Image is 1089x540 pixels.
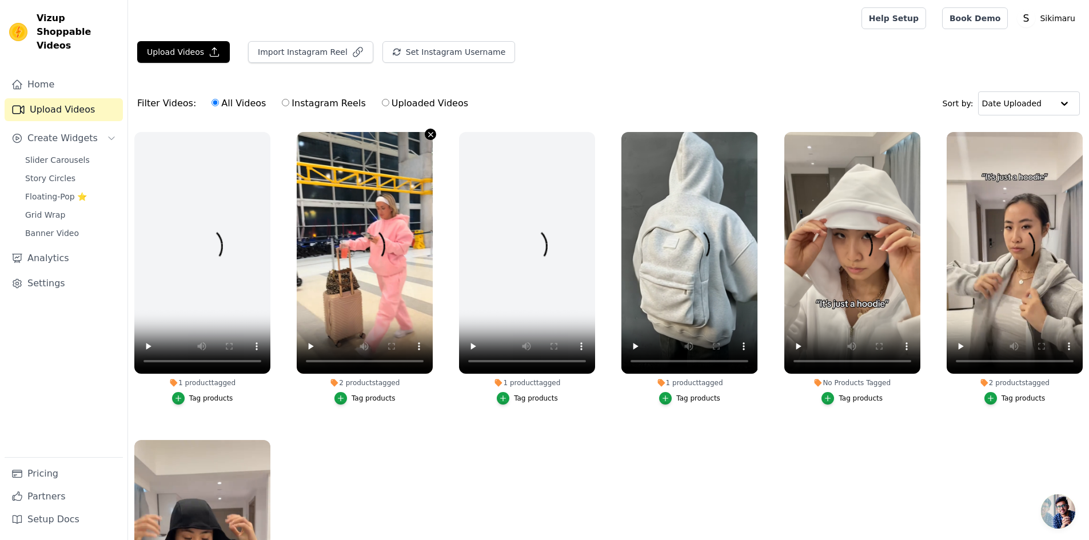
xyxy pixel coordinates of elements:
[942,7,1008,29] a: Book Demo
[381,96,469,111] label: Uploaded Videos
[18,189,123,205] a: Floating-Pop ⭐
[497,392,558,405] button: Tag products
[25,191,87,202] span: Floating-Pop ⭐
[425,129,436,140] button: Video Delete
[784,378,920,387] div: No Products Tagged
[514,394,558,403] div: Tag products
[839,394,883,403] div: Tag products
[211,96,266,111] label: All Videos
[134,378,270,387] div: 1 product tagged
[248,41,373,63] button: Import Instagram Reel
[18,170,123,186] a: Story Circles
[352,394,396,403] div: Tag products
[18,152,123,168] a: Slider Carousels
[137,41,230,63] button: Upload Videos
[1041,494,1075,529] div: Open chat
[9,23,27,41] img: Vizup
[25,209,65,221] span: Grid Wrap
[984,392,1046,405] button: Tag products
[25,154,90,166] span: Slider Carousels
[821,392,883,405] button: Tag products
[172,392,233,405] button: Tag products
[281,96,366,111] label: Instagram Reels
[1023,13,1030,24] text: S
[1017,8,1080,29] button: S Sikimaru
[5,73,123,96] a: Home
[18,207,123,223] a: Grid Wrap
[5,508,123,531] a: Setup Docs
[5,127,123,150] button: Create Widgets
[334,392,396,405] button: Tag products
[382,41,515,63] button: Set Instagram Username
[189,394,233,403] div: Tag products
[5,485,123,508] a: Partners
[1002,394,1046,403] div: Tag products
[18,225,123,241] a: Banner Video
[459,378,595,387] div: 1 product tagged
[5,247,123,270] a: Analytics
[676,394,720,403] div: Tag products
[37,11,118,53] span: Vizup Shoppable Videos
[5,272,123,295] a: Settings
[947,378,1083,387] div: 2 products tagged
[25,227,79,239] span: Banner Video
[27,131,98,145] span: Create Widgets
[25,173,75,184] span: Story Circles
[943,91,1080,115] div: Sort by:
[5,98,123,121] a: Upload Videos
[5,462,123,485] a: Pricing
[621,378,757,387] div: 1 product tagged
[297,378,433,387] div: 2 products tagged
[861,7,926,29] a: Help Setup
[212,99,219,106] input: All Videos
[659,392,720,405] button: Tag products
[1035,8,1080,29] p: Sikimaru
[137,90,474,117] div: Filter Videos:
[282,99,289,106] input: Instagram Reels
[382,99,389,106] input: Uploaded Videos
